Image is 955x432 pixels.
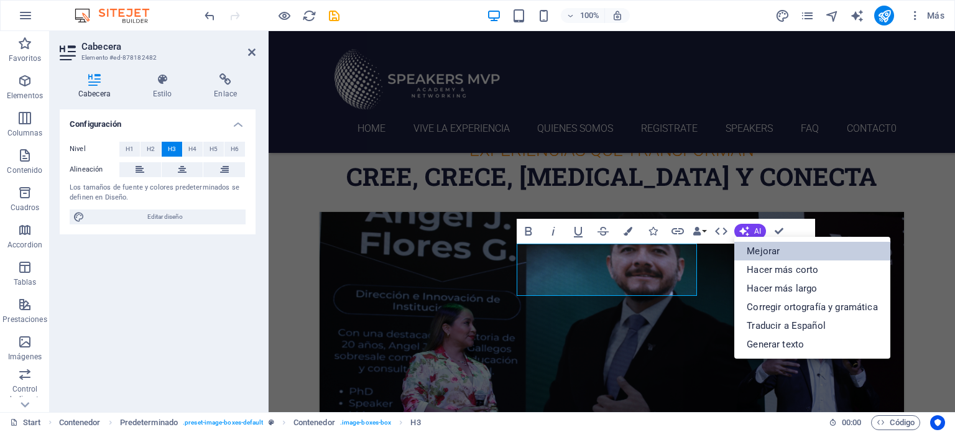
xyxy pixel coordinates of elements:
span: Más [909,9,944,22]
span: Haz clic para seleccionar y doble clic para editar [120,415,178,430]
span: Código [877,415,915,430]
button: H6 [224,142,245,157]
span: H6 [231,142,239,157]
p: Columnas [7,128,43,138]
h2: Cabecera [81,41,256,52]
i: Volver a cargar página [302,9,316,23]
p: Imágenes [8,352,42,362]
button: publish [874,6,894,25]
span: AI [754,227,761,235]
button: Strikethrough [591,219,615,244]
h6: 100% [579,8,599,23]
button: Más [904,6,949,25]
span: 00 00 [842,415,861,430]
button: design [775,8,790,23]
a: Hacer más largo [734,279,890,298]
i: Deshacer: Cambiar texto (Ctrl+Z) [203,9,217,23]
i: Navegador [825,9,839,23]
button: pages [800,8,814,23]
h4: Enlace [195,73,256,99]
i: AI Writer [850,9,864,23]
span: H4 [188,142,196,157]
p: Tablas [14,277,37,287]
span: Haz clic para seleccionar y doble clic para editar [293,415,335,430]
a: Traducir a Español [734,316,890,335]
button: H3 [162,142,182,157]
button: Usercentrics [930,415,945,430]
button: reload [302,8,316,23]
i: Guardar (Ctrl+S) [327,9,341,23]
button: H1 [119,142,140,157]
i: Diseño (Ctrl+Alt+Y) [775,9,790,23]
button: Italic (Ctrl+I) [542,219,565,244]
p: Favoritos [9,53,41,63]
div: Los tamaños de fuente y colores predeterminados se definen en Diseño. [70,183,246,203]
button: Confirm (Ctrl+⏎) [767,219,791,244]
button: H4 [183,142,203,157]
p: Cuadros [11,203,40,213]
p: Elementos [7,91,43,101]
button: H2 [141,142,161,157]
span: . preset-image-boxes-default [183,415,264,430]
i: Al redimensionar, ajustar el nivel de zoom automáticamente para ajustarse al dispositivo elegido. [612,10,623,21]
a: Generar texto [734,335,890,354]
a: Hacer más corto [734,260,890,279]
span: H3 [168,142,176,157]
h4: Configuración [60,109,256,132]
p: Contenido [7,165,42,175]
a: Mejorar [734,242,890,260]
button: Underline (Ctrl+U) [566,219,590,244]
span: Haz clic para seleccionar y doble clic para editar [410,415,420,430]
button: HTML [709,219,733,244]
span: . image-boxes-box [340,415,392,430]
span: : [851,418,852,427]
h3: Elemento #ed-878182482 [81,52,231,63]
button: Icons [641,219,665,244]
span: H2 [147,142,155,157]
p: Prestaciones [2,315,47,324]
i: Páginas (Ctrl+Alt+S) [800,9,814,23]
a: Haz clic para cancelar la selección y doble clic para abrir páginas [10,415,41,430]
label: Alineación [70,162,119,177]
a: Corregir ortografía y gramática [734,298,890,316]
button: Data Bindings [691,219,708,244]
button: save [326,8,341,23]
p: Accordion [7,240,42,250]
button: navigator [824,8,839,23]
span: H1 [126,142,134,157]
h4: Cabecera [60,73,134,99]
div: AI [734,237,890,359]
i: Publicar [877,9,892,23]
button: AI [734,224,766,239]
button: Editar diseño [70,209,246,224]
i: Este elemento es un preajuste personalizable [269,419,274,426]
nav: breadcrumb [59,415,421,430]
button: Link [666,219,690,244]
img: Editor Logo [72,8,165,23]
h4: Estilo [134,73,196,99]
button: text_generator [849,8,864,23]
button: Código [871,415,920,430]
span: H5 [210,142,218,157]
button: H5 [203,142,224,157]
label: Nivel [70,142,119,157]
button: 100% [561,8,605,23]
button: undo [202,8,217,23]
button: Colors [616,219,640,244]
button: Bold (Ctrl+B) [517,219,540,244]
span: Editar diseño [88,209,242,224]
span: Haz clic para seleccionar y doble clic para editar [59,415,101,430]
